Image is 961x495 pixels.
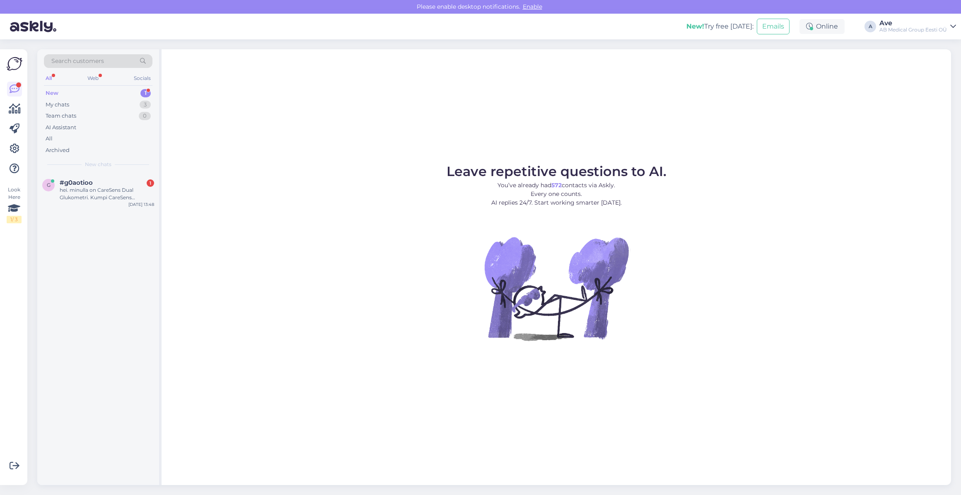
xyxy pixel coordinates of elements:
b: New! [686,22,704,30]
img: Askly Logo [7,56,22,72]
a: AveAB Medical Group Eesti OÜ [879,20,956,33]
span: g [47,182,51,188]
span: New chats [85,161,111,168]
span: Search customers [51,57,104,65]
div: Ave [879,20,947,27]
div: hei. minulla on CareSens Dual Glukometri. Kumpi CareSens testiliuska on sopiva tähän laitteeseen?... [60,186,154,201]
button: Emails [757,19,790,34]
div: 1 / 3 [7,216,22,223]
div: AI Assistant [46,123,76,132]
div: Web [86,73,100,84]
div: A [864,21,876,32]
div: All [46,135,53,143]
div: Look Here [7,186,22,223]
div: Archived [46,146,70,155]
div: 3 [140,101,151,109]
img: No Chat active [482,214,631,363]
div: My chats [46,101,69,109]
p: You’ve already had contacts via Askly. Every one counts. AI replies 24/7. Start working smarter [... [447,181,666,207]
span: Enable [520,3,545,10]
div: Online [799,19,845,34]
div: [DATE] 13:48 [128,201,154,208]
div: Try free [DATE]: [686,22,753,31]
b: 572 [551,181,562,189]
div: New [46,89,58,97]
div: 1 [147,179,154,187]
div: Team chats [46,112,76,120]
span: #g0aotioo [60,179,93,186]
div: All [44,73,53,84]
div: 0 [139,112,151,120]
div: AB Medical Group Eesti OÜ [879,27,947,33]
div: 1 [140,89,151,97]
span: Leave repetitive questions to AI. [447,163,666,179]
div: Socials [132,73,152,84]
